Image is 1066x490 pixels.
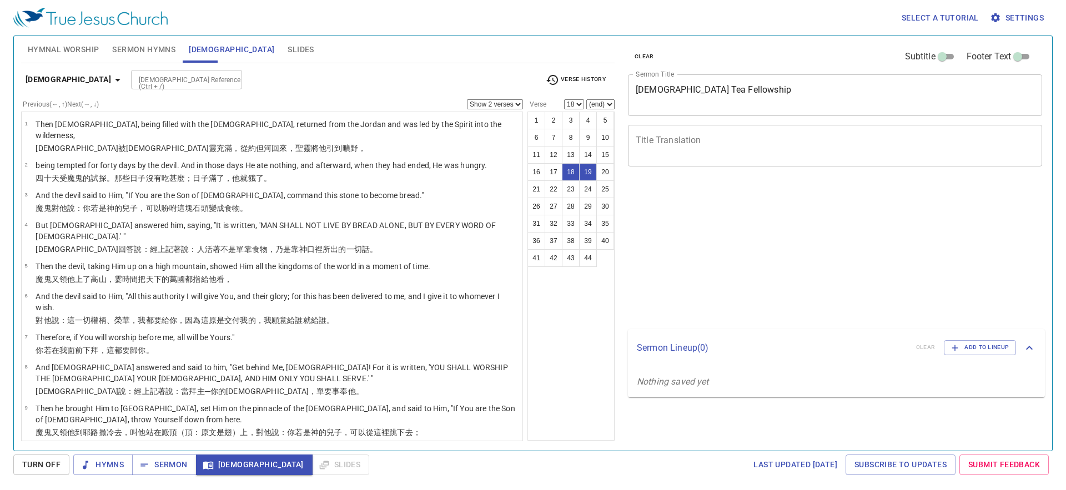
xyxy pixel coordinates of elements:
span: 6 [24,292,27,299]
wg1228: 的 [83,174,271,183]
wg2424: 說 [118,387,364,396]
p: 你 [36,345,234,356]
wg4771: 若 [44,346,154,355]
span: 2 [24,161,27,168]
button: 1 [527,112,545,129]
wg3860: 我 [240,316,334,325]
span: 8 [24,363,27,370]
wg4151: 將他引 [311,144,366,153]
button: 41 [527,249,545,267]
i: Nothing saved yet [637,376,709,387]
button: 33 [562,215,580,233]
p: [DEMOGRAPHIC_DATA] [36,386,519,397]
button: 34 [579,215,597,233]
wg3956: 國 [177,275,232,284]
button: 37 [545,232,562,250]
wg3754: 這原是交付 [201,316,335,325]
wg1698: 的，我願意 [248,316,335,325]
wg740: ，乃是 [268,245,378,254]
wg1909: 神 [299,245,378,254]
wg2962: ─你 [205,387,364,396]
button: 20 [596,163,614,181]
button: 29 [579,198,597,215]
wg537: 權柄 [90,316,334,325]
span: Select a tutorial [902,11,979,25]
button: 3 [562,112,580,129]
wg2532: 領 [59,275,232,284]
img: True Jesus Church [13,8,168,28]
wg1325: 你 [169,316,334,325]
button: 32 [545,215,562,233]
wg2476: 他 [138,428,421,437]
p: And the devil said to Him, "If You are the Son of [DEMOGRAPHIC_DATA], command this stone to becom... [36,190,424,201]
wg3735: ，霎時間 [107,275,232,284]
p: [DEMOGRAPHIC_DATA] [36,143,519,154]
wg5315: 甚麼；日子滿了 [169,174,271,183]
wg2250: 受魔鬼 [59,174,271,183]
wg4487: 。 [370,245,378,254]
span: Settings [992,11,1044,25]
span: Hymns [82,458,124,472]
wg846: 說 [52,316,335,325]
a: Last updated [DATE] [749,454,842,475]
wg846: 。 [356,387,364,396]
span: 5 [24,262,27,269]
wg1096: 食物 [224,204,248,213]
wg846: 到 [75,428,421,437]
button: 15 [596,146,614,164]
wg846: 說 [67,204,248,213]
button: 8 [562,129,580,147]
wg2036: 這 [177,204,248,213]
wg2316: 的兒子 [114,204,248,213]
wg2411: 頂 [169,428,421,437]
wg846: 看， [217,275,232,284]
button: 7 [545,129,562,147]
wg5207: ，可以吩咐 [138,204,248,213]
button: Select a tutorial [897,8,983,28]
button: 4 [579,112,597,129]
button: 35 [596,215,614,233]
wg1488: 神 [107,204,248,213]
button: 26 [527,198,545,215]
button: 43 [562,249,580,267]
span: Add to Lineup [951,342,1009,352]
wg2446: 回來 [271,144,366,153]
wg5305: 餓 [248,174,271,183]
wg5129: 塊石頭 [185,204,248,213]
wg1909: 殿 [162,428,421,437]
button: Sermon [132,454,196,475]
a: Submit Feedback [959,454,1049,475]
div: Sermon Lineup(0)clearAdd to Lineup [628,329,1045,366]
p: And [DEMOGRAPHIC_DATA] answered and said to him, "Get behind Me, [DEMOGRAPHIC_DATA]! For it is wr... [36,362,519,384]
wg4151: 充滿 [217,144,366,153]
a: Subscribe to Updates [846,454,956,475]
span: Submit Feedback [968,458,1040,472]
label: Previous (←, ↑) Next (→, ↓) [23,101,99,108]
wg5308: 山 [99,275,233,284]
span: Verse History [546,73,606,87]
wg5290: ，聖靈 [288,144,366,153]
span: Hymnal Worship [28,43,99,57]
button: 16 [527,163,545,181]
button: [DEMOGRAPHIC_DATA] [196,454,313,475]
button: 36 [527,232,545,250]
span: Last updated [DATE] [753,458,837,472]
wg2036: ：你若 [279,428,421,437]
button: 14 [579,146,597,164]
wg4675: 的[DEMOGRAPHIC_DATA] [218,387,364,396]
wg2532: 領 [59,428,421,437]
input: Type Bible Reference [134,73,220,86]
wg2316: 的兒子 [319,428,421,437]
button: 30 [596,198,614,215]
span: 9 [24,405,27,411]
button: Add to Lineup [944,340,1016,355]
wg2071: 你 [138,346,153,355]
wg3441: 靠 [244,245,378,254]
button: 24 [579,180,597,198]
wg2316: ，單要 [309,387,364,396]
button: 38 [562,232,580,250]
wg1782: 跳 [389,428,421,437]
span: Footer Text [967,50,1012,63]
button: 22 [545,180,562,198]
wg3739: 誰 [295,316,334,325]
